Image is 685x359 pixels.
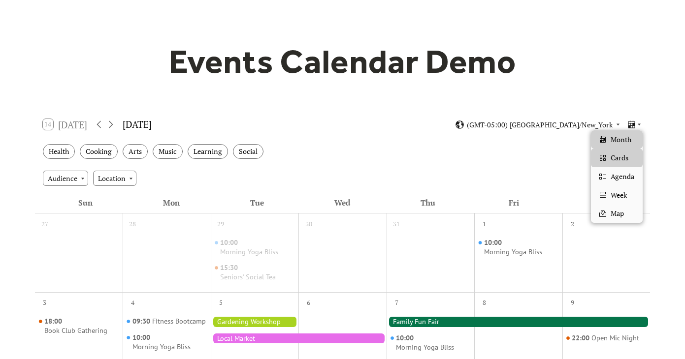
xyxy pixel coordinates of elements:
[611,208,624,219] span: Map
[611,152,628,163] span: Cards
[611,134,631,145] span: Month
[611,190,627,201] span: Week
[611,171,634,182] span: Agenda
[154,41,532,82] h1: Events Calendar Demo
